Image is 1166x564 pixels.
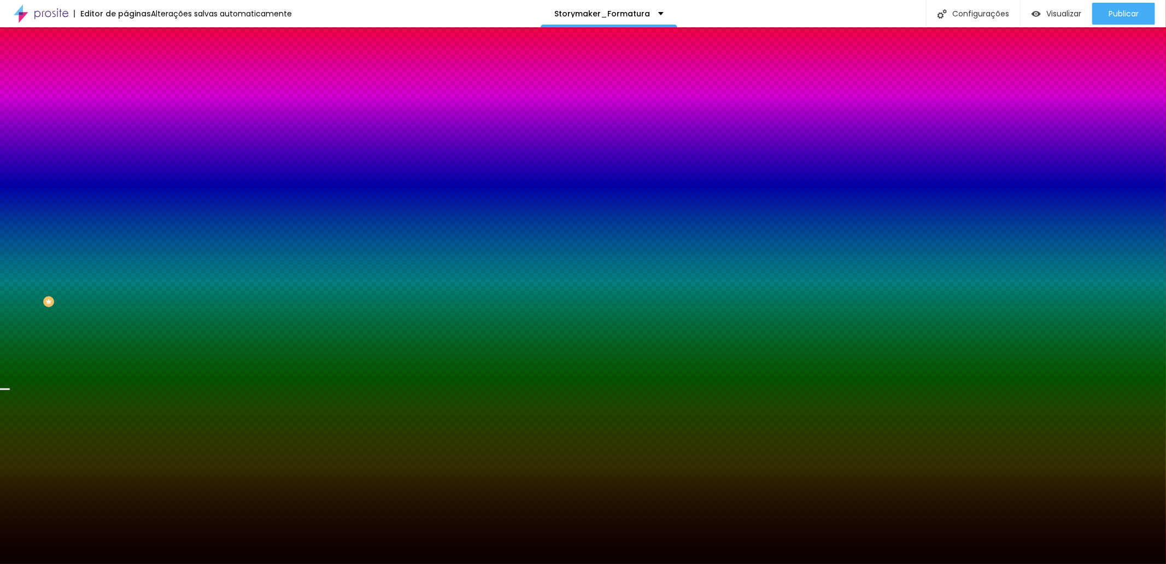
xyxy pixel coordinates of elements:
[1032,9,1041,19] img: view-1.svg
[151,10,292,17] div: Alterações salvas automaticamente
[74,10,151,17] div: Editor de páginas
[1092,3,1155,25] button: Publicar
[554,10,650,17] p: Storymaker_Formatura
[1021,3,1092,25] button: Visualizar
[1046,9,1081,18] span: Visualizar
[1109,9,1139,18] span: Publicar
[938,9,947,19] img: Icone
